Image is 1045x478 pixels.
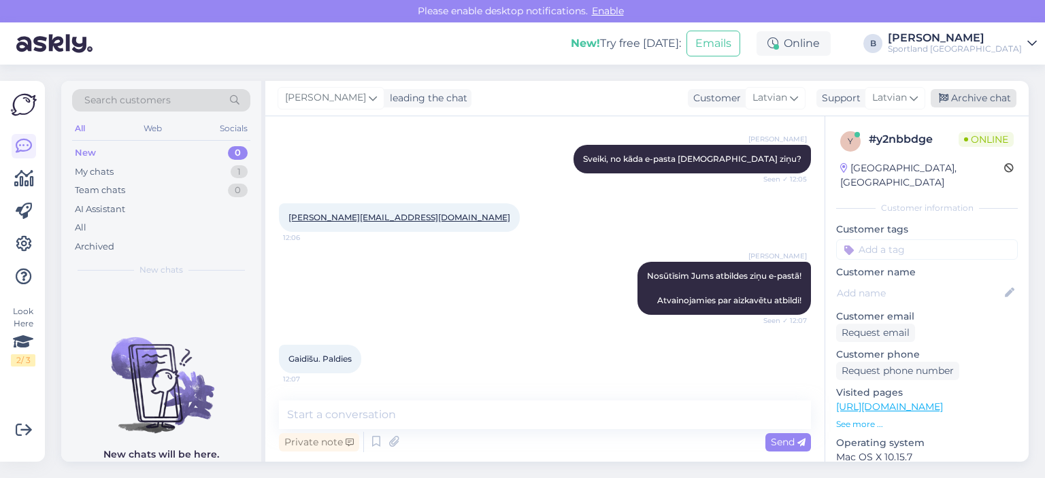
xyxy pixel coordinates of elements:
span: Latvian [872,90,907,105]
a: [PERSON_NAME]Sportland [GEOGRAPHIC_DATA] [888,33,1037,54]
span: y [848,136,853,146]
div: All [72,120,88,137]
a: [URL][DOMAIN_NAME] [836,400,943,413]
img: No chats [61,313,261,435]
div: Archived [75,240,114,254]
div: [GEOGRAPHIC_DATA], [GEOGRAPHIC_DATA] [840,161,1004,190]
div: 2 / 3 [11,354,35,366]
button: Emails [686,31,740,56]
span: Sveiki, no kāda e-pasta [DEMOGRAPHIC_DATA] ziņu? [583,154,801,164]
img: Askly Logo [11,92,37,118]
div: My chats [75,165,114,179]
span: Send [771,436,806,448]
p: Customer tags [836,222,1018,237]
div: Look Here [11,305,35,366]
span: Enable [588,5,628,17]
span: 12:07 [283,374,334,384]
span: Nosūtīsim Jums atbildes ziņu e-pastā! Atvainojamies par aizkavētu atbildi! [647,271,801,305]
span: Latvian [752,90,787,105]
p: Visited pages [836,386,1018,400]
p: See more ... [836,418,1018,430]
div: B [863,34,882,53]
p: Customer name [836,265,1018,279]
p: New chats will be here. [103,447,219,462]
span: [PERSON_NAME] [748,251,807,261]
div: Web [141,120,165,137]
span: Seen ✓ 12:07 [756,315,807,326]
div: Customer information [836,202,1018,214]
span: Seen ✓ 12:05 [756,174,807,184]
div: 0 [228,146,248,160]
p: Customer email [836,309,1018,324]
div: Support [816,91,861,105]
a: [PERSON_NAME][EMAIL_ADDRESS][DOMAIN_NAME] [288,212,510,222]
div: [PERSON_NAME] [888,33,1022,44]
div: Archive chat [931,89,1016,107]
div: Request phone number [836,362,959,380]
div: Online [757,31,831,56]
div: 1 [231,165,248,179]
p: Operating system [836,436,1018,450]
div: Try free [DATE]: [571,35,681,52]
div: Sportland [GEOGRAPHIC_DATA] [888,44,1022,54]
b: New! [571,37,600,50]
div: Socials [217,120,250,137]
span: 12:06 [283,233,334,243]
div: Request email [836,324,915,342]
input: Add a tag [836,239,1018,260]
div: Customer [688,91,741,105]
span: New chats [139,264,183,276]
div: AI Assistant [75,203,125,216]
span: Search customers [84,93,171,107]
input: Add name [837,286,1002,301]
div: leading the chat [384,91,467,105]
div: # y2nbbdge [869,131,959,148]
span: [PERSON_NAME] [285,90,366,105]
span: Online [959,132,1014,147]
div: All [75,221,86,235]
span: Gaidīšu. Paldies [288,354,352,364]
div: New [75,146,96,160]
p: Customer phone [836,347,1018,362]
span: [PERSON_NAME] [748,134,807,144]
p: Mac OS X 10.15.7 [836,450,1018,464]
div: 0 [228,184,248,197]
div: Team chats [75,184,125,197]
div: Private note [279,433,359,451]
